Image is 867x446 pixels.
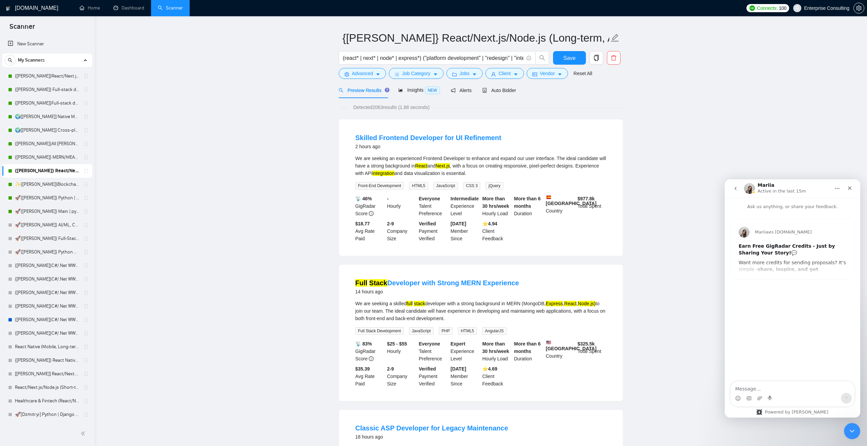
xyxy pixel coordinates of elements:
span: Vendor [540,70,555,77]
span: Detected 2063 results (1.88 seconds) [348,104,434,111]
a: {[PERSON_NAME]}C#/.Net WW - best match (0 spent) [15,313,79,327]
a: {[PERSON_NAME]}C#/.Net WW - best match (not preferred location) [15,272,79,286]
b: ⭐️ 4.94 [482,221,497,226]
mark: Express [546,301,563,306]
a: {[PERSON_NAME]}C#/.Net WW - best match (<1 month, not preferred location) [15,299,79,313]
mark: stack [414,301,425,306]
span: holder [83,317,89,322]
div: Payment Verified [418,220,449,242]
img: logo [6,3,10,14]
a: 🚀[Dzmitryi] Python | Django | AI / [15,408,79,421]
span: user [795,6,800,10]
div: Total Spent [576,195,608,217]
div: 2 hours ago [355,142,501,151]
span: holder [83,114,89,119]
span: caret-down [472,72,477,77]
span: search [5,58,15,63]
span: JavaScript [409,327,433,335]
a: 🌍[[PERSON_NAME]] Native Mobile WW [15,110,79,124]
span: holder [83,101,89,106]
iframe: Intercom live chat [725,179,860,418]
a: Classic ASP Developer for Legacy Maintenance [355,424,508,432]
b: Verified [419,221,436,226]
img: upwork-logo.png [749,5,755,11]
a: Skilled Frontend Developer for UI Refinement [355,134,501,141]
a: 🚀{[PERSON_NAME]} Python | Django | AI / [15,191,79,205]
span: Insights [398,87,440,93]
span: info-circle [369,211,374,216]
span: holder [83,385,89,390]
span: edit [611,34,619,42]
iframe: Intercom live chat [844,423,860,439]
b: [DATE] [450,221,466,226]
div: Experience Level [449,340,481,362]
button: idcardVendorcaret-down [527,68,568,79]
span: holder [83,87,89,92]
span: Auto Bidder [482,88,516,93]
span: info-circle [369,356,374,361]
span: holder [83,371,89,377]
span: folder [452,72,457,77]
button: search [535,51,549,65]
div: GigRadar Score [354,340,386,362]
span: Full Stack Development [355,327,404,335]
li: New Scanner [2,37,92,51]
span: HTML5 [458,327,477,335]
input: Search Freelance Jobs... [343,54,524,62]
a: 🚀{[PERSON_NAME]} Full-Stack Python (Backend + Frontend) [15,232,79,245]
a: Healthcare & Fintech (React/Node.js/PHP) [15,394,79,408]
a: {[PERSON_NAME]}Full-stack devs WW (<1 month) - pain point [15,96,79,110]
div: 18 hours ago [355,433,508,441]
mark: React [415,163,428,169]
div: Country [545,340,576,362]
a: {[PERSON_NAME]}C#/.Net WW - best match (<1 month) [15,286,79,299]
div: Avg Rate Paid [354,365,386,387]
span: caret-down [557,72,562,77]
a: 🚀{[PERSON_NAME]} AI/ML, Custom Models, and LLM Development [15,218,79,232]
button: search [5,55,16,66]
b: [GEOGRAPHIC_DATA] [546,340,597,351]
a: {[PERSON_NAME]} Full-stack devs WW - pain point [15,83,79,96]
span: Jobs [460,70,470,77]
div: 14 hours ago [355,288,519,296]
div: Hourly [386,195,418,217]
a: [[PERSON_NAME]] React/Next.js/Node.js (Short-term, MVP/Startups) [15,367,79,381]
span: user [491,72,496,77]
mark: Full [355,279,367,287]
a: React Native (Mobile, Long-term) [15,340,79,354]
span: holder [83,398,89,404]
div: Country [545,195,576,217]
b: Intermediate [450,196,479,201]
b: $18.77 [355,221,370,226]
span: holder [83,141,89,147]
a: {[PERSON_NAME]} React/Next.js/Node.js (Long-term, All Niches) [15,164,79,178]
span: Preview Results [339,88,387,93]
span: Client [499,70,511,77]
div: Talent Preference [418,340,449,362]
span: JavaScript [433,182,458,189]
b: - [387,196,389,201]
button: delete [607,51,620,65]
a: New Scanner [8,37,87,51]
span: My Scanners [18,53,45,67]
span: holder [83,276,89,282]
span: PHP [439,327,453,335]
span: notification [451,88,456,93]
span: NEW [425,87,440,94]
div: Hourly Load [481,195,513,217]
div: We are seeking an experienced Frontend Developer to enhance and expand our user interface. The id... [355,155,607,177]
span: caret-down [433,72,438,77]
b: $25 - $55 [387,341,407,347]
span: holder [83,222,89,228]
